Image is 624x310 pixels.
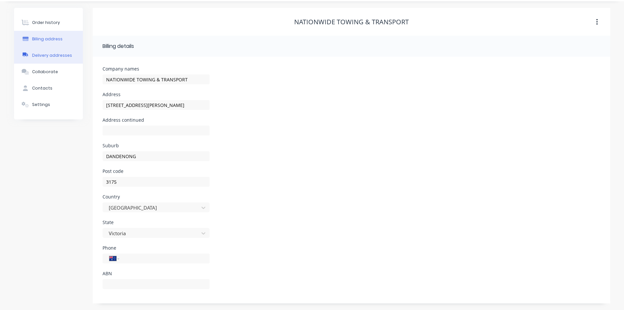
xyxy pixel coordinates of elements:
[103,246,210,250] div: Phone
[103,220,210,225] div: State
[294,18,409,26] div: NATIONWIDE TOWING & TRANSPORT
[14,31,83,47] button: Billing address
[103,118,210,122] div: Address continued
[14,96,83,113] button: Settings
[32,102,50,108] div: Settings
[14,80,83,96] button: Contacts
[103,195,210,199] div: Country
[32,52,72,58] div: Delivery addresses
[14,47,83,64] button: Delivery addresses
[103,42,134,50] div: Billing details
[14,14,83,31] button: Order history
[103,67,210,71] div: Company names
[103,271,210,276] div: ABN
[32,36,63,42] div: Billing address
[32,85,52,91] div: Contacts
[32,69,58,75] div: Collaborate
[103,143,210,148] div: Suburb
[103,92,210,97] div: Address
[103,169,210,174] div: Post code
[32,20,60,26] div: Order history
[14,64,83,80] button: Collaborate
